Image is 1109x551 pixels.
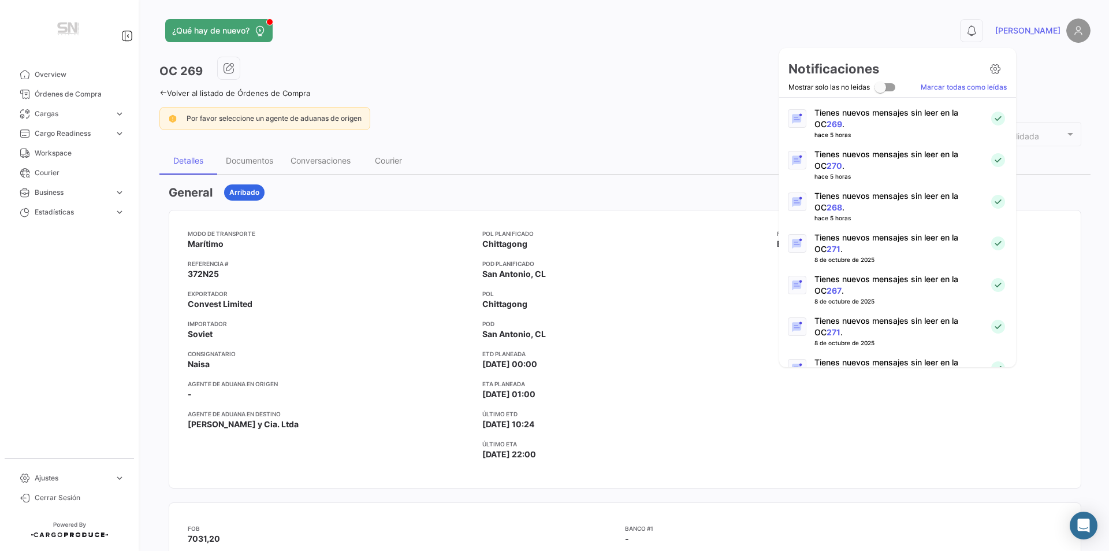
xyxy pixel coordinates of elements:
img: Notification icon [792,155,802,166]
p: Tienes nuevos mensajes sin leer en la OC . [814,357,980,380]
a: Marcar todas como leídas [921,82,1007,93]
p: Tienes nuevos mensajes sin leer en la OC . [814,273,980,297]
img: Notification icon [792,113,802,124]
img: Notification icon [792,280,802,291]
img: success-check.svg [991,361,1005,375]
img: success-check.svg [991,153,1005,167]
img: success-check.svg [991,236,1005,250]
p: Tienes nuevos mensajes sin leer en la OC . [814,232,980,255]
a: 267 [827,286,842,295]
img: success-check.svg [991,112,1005,125]
div: Abrir Intercom Messenger [1070,512,1097,539]
h2: Notificaciones [788,61,879,77]
div: hace 5 horas [814,213,851,223]
div: hace 5 horas [814,130,851,139]
p: Tienes nuevos mensajes sin leer en la OC . [814,149,980,172]
p: Tienes nuevos mensajes sin leer en la OC . [814,190,980,213]
a: 271 [827,327,840,337]
a: 269 [827,119,842,129]
span: Mostrar solo las no leidas [788,80,870,94]
div: 8 de octubre de 2025 [814,255,874,264]
img: success-check.svg [991,195,1005,209]
img: Notification icon [792,363,802,374]
img: success-check.svg [991,278,1005,292]
a: 271 [827,244,840,254]
a: 268 [827,202,842,212]
img: Notification icon [792,321,802,332]
p: Tienes nuevos mensajes sin leer en la OC . [814,107,980,130]
img: success-check.svg [991,320,1005,334]
div: 8 de octubre de 2025 [814,338,874,347]
img: Notification icon [792,197,802,208]
p: Tienes nuevos mensajes sin leer en la OC . [814,315,980,338]
img: Notification icon [792,238,802,249]
div: 8 de octubre de 2025 [814,297,874,306]
div: hace 5 horas [814,172,851,181]
a: 270 [827,161,842,171]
